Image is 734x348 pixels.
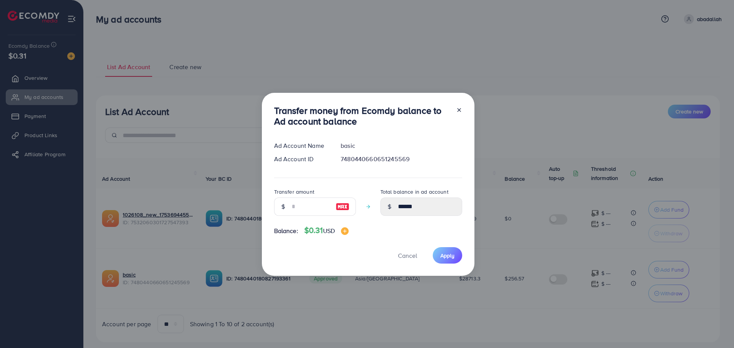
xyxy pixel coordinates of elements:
[440,252,455,259] span: Apply
[702,314,728,342] iframe: Chat
[388,247,427,264] button: Cancel
[433,247,462,264] button: Apply
[341,227,349,235] img: image
[380,188,448,196] label: Total balance in ad account
[274,105,450,127] h3: Transfer money from Ecomdy balance to Ad account balance
[268,155,335,163] div: Ad Account ID
[268,141,335,150] div: Ad Account Name
[335,141,468,150] div: basic
[274,188,314,196] label: Transfer amount
[323,227,335,235] span: USD
[398,251,417,260] span: Cancel
[304,226,349,235] h4: $0.31
[274,227,298,235] span: Balance:
[336,202,349,211] img: image
[335,155,468,163] div: 7480440660651245569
